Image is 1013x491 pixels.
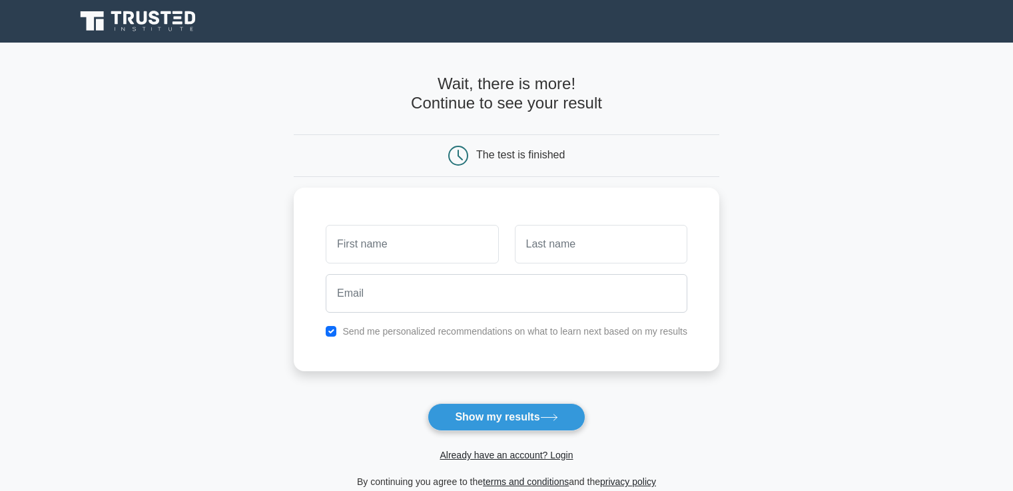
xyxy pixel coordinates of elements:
div: The test is finished [476,149,565,160]
h4: Wait, there is more! Continue to see your result [294,75,719,113]
input: Email [326,274,687,313]
label: Send me personalized recommendations on what to learn next based on my results [342,326,687,337]
button: Show my results [428,403,585,431]
a: terms and conditions [483,476,569,487]
a: Already have an account? Login [440,450,573,460]
a: privacy policy [600,476,656,487]
div: By continuing you agree to the and the [286,474,727,490]
input: First name [326,225,498,263]
input: Last name [515,225,687,263]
